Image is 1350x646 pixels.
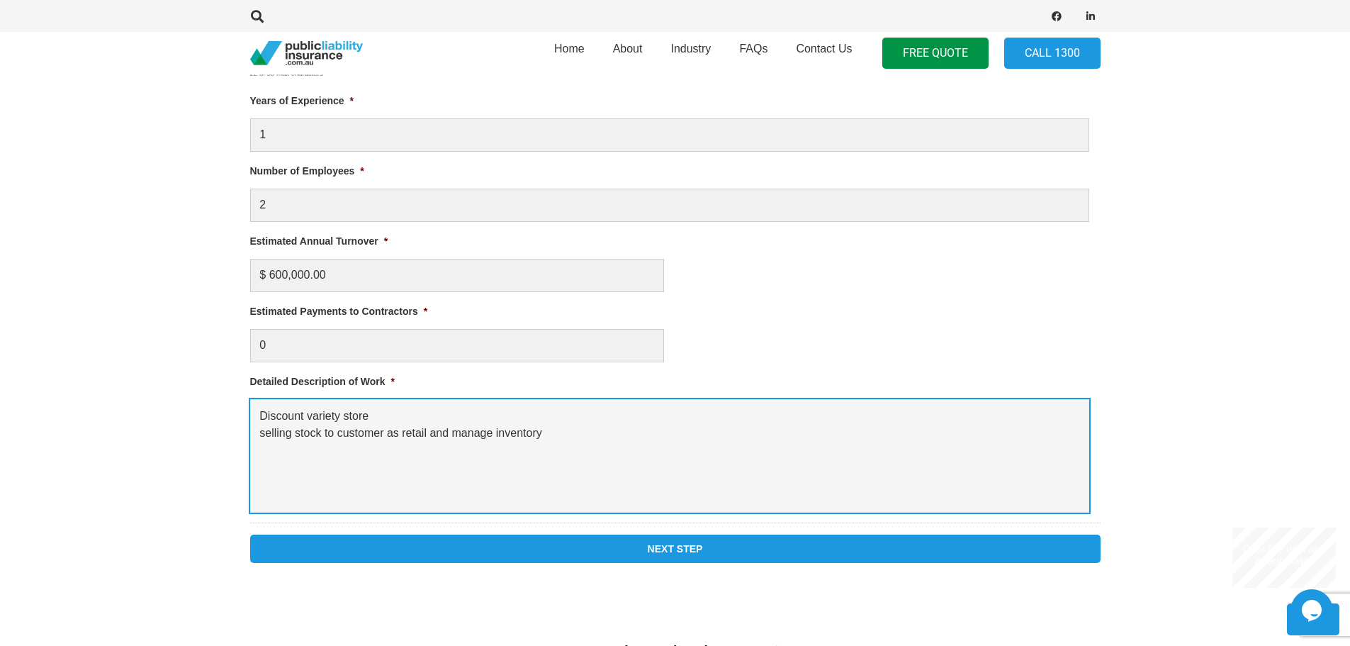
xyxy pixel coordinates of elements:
input: Next Step [250,535,1101,563]
a: Search [244,10,272,23]
a: About [599,28,657,79]
a: Contact Us [782,28,866,79]
label: Detailed Description of Work [250,375,395,388]
label: Estimated Payments to Contractors [250,305,428,318]
span: Contact Us [796,43,852,55]
span: About [613,43,643,55]
a: FREE QUOTE [882,38,989,69]
iframe: chat widget [1290,589,1336,632]
a: Call 1300 [1004,38,1101,69]
a: pli_logotransparent [250,41,363,66]
span: Home [554,43,585,55]
a: Back to top [1287,603,1339,635]
label: Estimated Annual Turnover [250,235,388,247]
iframe: chat widget [1232,528,1336,588]
span: FAQs [739,43,767,55]
a: FAQs [725,28,782,79]
label: Number of Employees [250,165,364,177]
a: Industry [656,28,725,79]
input: Numbers only [250,259,664,292]
label: Years of Experience [250,94,354,107]
a: Home [540,28,599,79]
span: Industry [670,43,711,55]
input: $ [250,329,664,362]
a: Facebook [1047,6,1067,26]
a: LinkedIn [1081,6,1101,26]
